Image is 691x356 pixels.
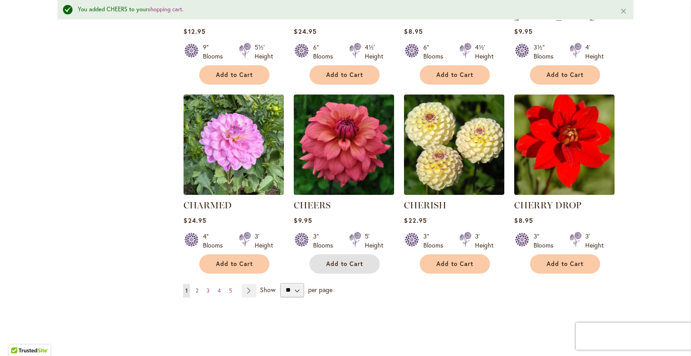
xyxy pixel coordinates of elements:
a: CHEERS [294,188,394,197]
span: Add to Cart [326,71,363,79]
a: [PERSON_NAME] [514,11,594,22]
span: 4 [218,287,221,294]
div: 4½' Height [365,43,383,61]
span: $24.95 [294,27,316,36]
div: 6" Blooms [313,43,338,61]
div: You added CHEERS to your . [78,5,606,14]
span: Add to Cart [216,260,253,268]
a: CHARMED [184,200,232,211]
a: CHERRY DROP [514,188,615,197]
span: Add to Cart [326,260,363,268]
a: CHERRY DROP [514,200,581,211]
span: 5 [229,287,232,294]
div: 3' Height [585,232,604,250]
button: Add to Cart [530,65,600,85]
span: $22.95 [404,216,426,225]
a: shopping cart [148,5,182,13]
button: Add to Cart [420,65,490,85]
div: 4" Blooms [203,232,228,250]
button: Add to Cart [199,65,269,85]
span: Add to Cart [436,260,473,268]
div: 3" Blooms [423,232,449,250]
div: 5' Height [365,232,383,250]
div: 4' Height [585,43,604,61]
div: 3½" Blooms [534,43,559,61]
span: $9.95 [514,27,532,36]
button: Add to Cart [310,65,380,85]
a: 4 [215,284,223,297]
a: 2 [193,284,201,297]
span: 1 [185,287,188,294]
div: 3' Height [255,232,273,250]
span: $8.95 [404,27,422,36]
a: 3 [204,284,212,297]
div: 3" Blooms [534,232,559,250]
img: CHARMED [184,95,284,195]
iframe: reCAPTCHA [576,323,691,350]
span: $8.95 [514,216,533,225]
a: CHERISH [404,188,504,197]
div: 6" Blooms [423,43,449,61]
img: CHEERS [294,95,394,195]
span: Show [260,285,275,293]
span: Add to Cart [436,71,473,79]
span: $9.95 [294,216,312,225]
a: CHERISH [404,200,446,211]
span: 2 [196,287,198,294]
button: Add to Cart [310,254,380,274]
button: Add to Cart [199,254,269,274]
span: 3 [206,287,210,294]
span: Add to Cart [216,71,253,79]
a: CENTER COURT [404,11,476,22]
a: CANBY CRAZY [184,11,248,22]
div: 9" Blooms [203,43,228,61]
iframe: Launch Accessibility Center [7,324,32,349]
a: 5 [227,284,234,297]
span: per page [308,285,332,293]
div: 5½' Height [255,43,273,61]
button: Add to Cart [420,254,490,274]
img: CHERISH [404,95,504,195]
span: Add to Cart [547,71,583,79]
button: Add to Cart [530,254,600,274]
img: CHERRY DROP [514,95,615,195]
div: 4½' Height [475,43,494,61]
div: 3" Blooms [313,232,338,250]
a: CHEERS [294,200,331,211]
span: $24.95 [184,216,206,225]
div: 3' Height [475,232,494,250]
span: Add to Cart [547,260,583,268]
a: CANDLELIGHT [294,11,362,22]
a: CHARMED [184,188,284,197]
span: $12.95 [184,27,205,36]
